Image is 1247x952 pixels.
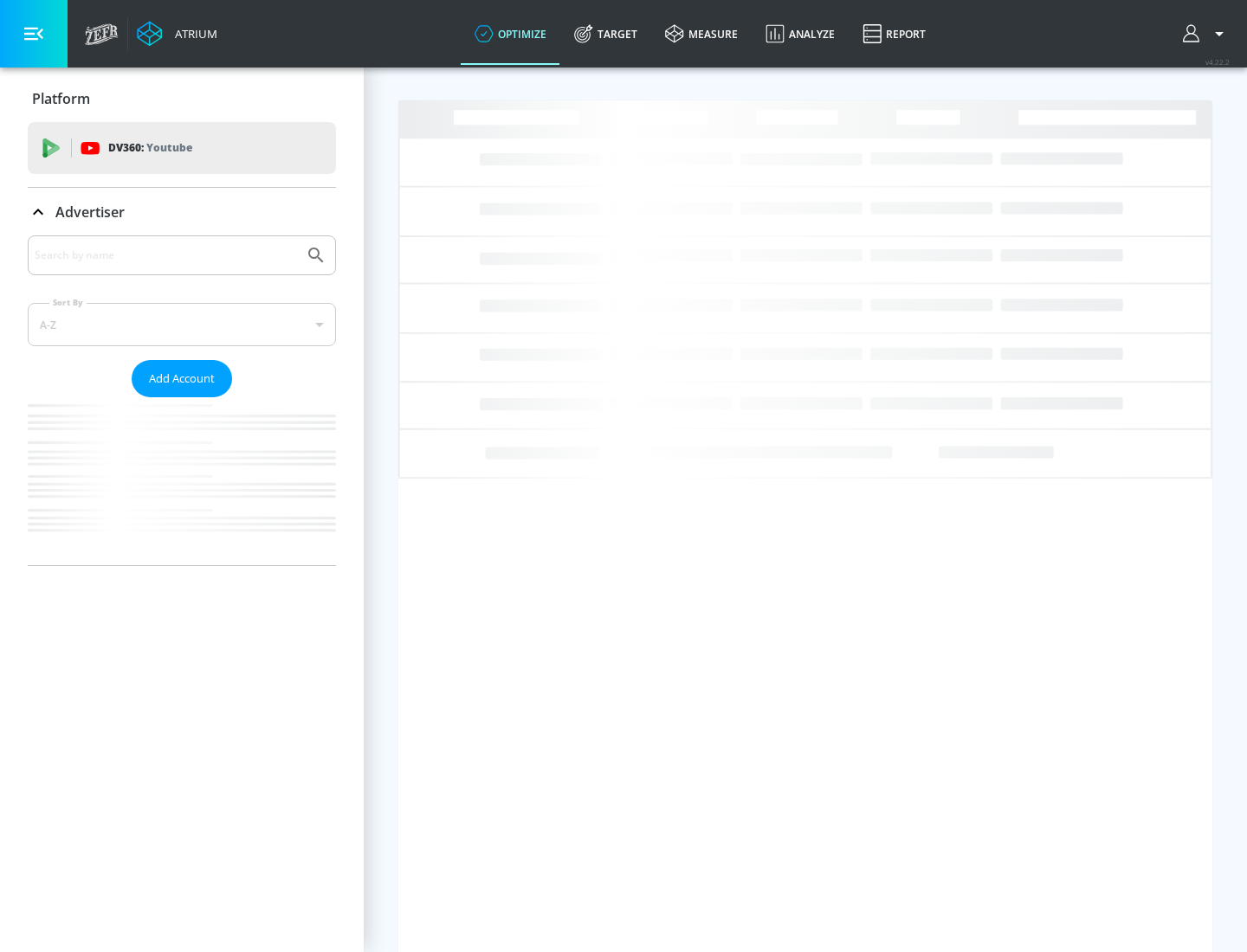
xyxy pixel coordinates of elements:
input: Search by name [35,244,297,267]
nav: list of Advertiser [28,397,336,565]
div: Advertiser [28,188,336,236]
label: Sort By [49,297,87,308]
p: Platform [32,89,90,108]
div: A-Z [28,303,336,346]
div: DV360: Youtube [28,122,336,174]
p: Advertiser [55,203,125,222]
div: Advertiser [28,235,336,565]
a: measure [651,3,752,65]
a: Report [849,3,940,65]
a: optimize [461,3,560,65]
div: Atrium [168,26,217,42]
a: Atrium [137,21,217,47]
button: Add Account [132,360,232,397]
div: Platform [28,74,336,123]
span: Add Account [149,369,215,389]
a: Analyze [752,3,849,65]
span: v 4.22.2 [1205,57,1230,67]
a: Target [560,3,651,65]
p: Youtube [146,138,192,157]
p: DV360: [108,138,192,158]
